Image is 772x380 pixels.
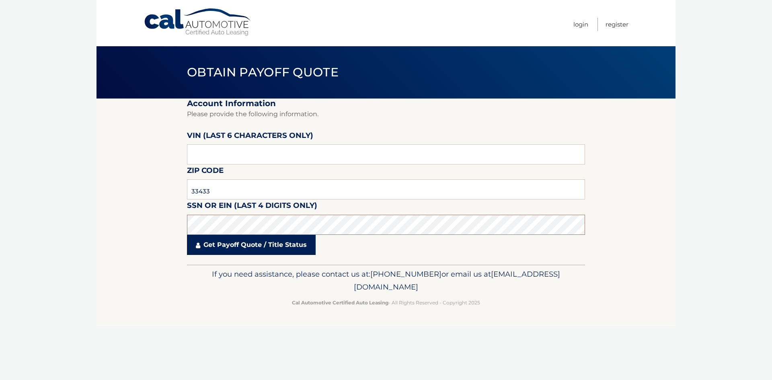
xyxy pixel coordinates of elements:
a: Cal Automotive [144,8,252,37]
p: If you need assistance, please contact us at: or email us at [192,268,580,294]
label: VIN (last 6 characters only) [187,129,313,144]
a: Get Payoff Quote / Title Status [187,235,316,255]
label: SSN or EIN (last 4 digits only) [187,199,317,214]
strong: Cal Automotive Certified Auto Leasing [292,300,388,306]
span: Obtain Payoff Quote [187,65,339,80]
a: Register [606,18,628,31]
label: Zip Code [187,164,224,179]
span: [PHONE_NUMBER] [370,269,441,279]
h2: Account Information [187,99,585,109]
p: - All Rights Reserved - Copyright 2025 [192,298,580,307]
p: Please provide the following information. [187,109,585,120]
a: Login [573,18,588,31]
